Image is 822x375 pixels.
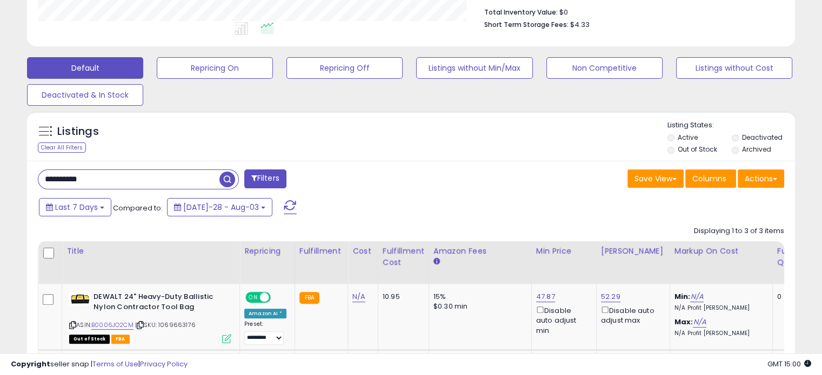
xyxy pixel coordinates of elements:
[299,246,343,257] div: Fulfillment
[11,359,188,370] div: seller snap | |
[244,246,290,257] div: Repricing
[536,246,592,257] div: Min Price
[484,5,776,18] li: $0
[416,57,532,79] button: Listings without Min/Max
[674,304,764,312] p: N/A Profit [PERSON_NAME]
[244,309,286,318] div: Amazon AI *
[244,321,286,345] div: Preset:
[690,291,703,302] a: N/A
[27,84,143,106] button: Deactivated & In Stock
[667,120,795,131] p: Listing States:
[676,57,792,79] button: Listings without Cost
[157,57,273,79] button: Repricing On
[69,292,91,305] img: 31CYofKPyXL._SL40_.jpg
[433,292,523,302] div: 15%
[269,293,286,302] span: OFF
[536,291,555,302] a: 47.87
[674,317,693,327] b: Max:
[383,292,420,302] div: 10.95
[627,169,684,188] button: Save View
[570,19,590,30] span: $4.33
[433,257,440,267] small: Amazon Fees.
[536,304,588,336] div: Disable auto adjust min
[777,246,814,268] div: Fulfillable Quantity
[69,292,231,342] div: ASIN:
[692,173,726,184] span: Columns
[601,304,661,325] div: Disable auto adjust max
[738,169,784,188] button: Actions
[183,202,259,213] span: [DATE]-28 - Aug-03
[383,246,424,268] div: Fulfillment Cost
[484,8,558,17] b: Total Inventory Value:
[57,124,99,139] h5: Listings
[674,330,764,337] p: N/A Profit [PERSON_NAME]
[55,202,98,213] span: Last 7 Days
[741,133,782,142] label: Deactivated
[244,169,286,188] button: Filters
[433,246,527,257] div: Amazon Fees
[140,359,188,369] a: Privacy Policy
[777,292,811,302] div: 0
[167,198,272,216] button: [DATE]-28 - Aug-03
[674,246,768,257] div: Markup on Cost
[484,20,569,29] b: Short Term Storage Fees:
[685,169,736,188] button: Columns
[39,198,111,216] button: Last 7 Days
[670,241,772,284] th: The percentage added to the cost of goods (COGS) that forms the calculator for Min & Max prices.
[352,291,365,302] a: N/A
[678,133,698,142] label: Active
[69,335,110,344] span: All listings that are currently out of stock and unavailable for purchase on Amazon
[693,317,706,328] a: N/A
[92,359,138,369] a: Terms of Use
[113,203,163,213] span: Compared to:
[694,226,784,236] div: Displaying 1 to 3 of 3 items
[674,291,691,302] b: Min:
[66,246,235,257] div: Title
[135,321,196,329] span: | SKU: 1069663176
[11,359,50,369] strong: Copyright
[767,359,811,369] span: 2025-08-11 15:00 GMT
[352,246,373,257] div: Cost
[286,57,403,79] button: Repricing Off
[91,321,133,330] a: B0006JO2CM
[678,145,717,154] label: Out of Stock
[299,292,319,304] small: FBA
[546,57,663,79] button: Non Competitive
[433,302,523,311] div: $0.30 min
[93,292,225,315] b: DEWALT 24" Heavy-Duty Ballistic Nylon Contractor Tool Bag
[601,291,620,302] a: 52.29
[741,145,771,154] label: Archived
[111,335,130,344] span: FBA
[38,142,86,153] div: Clear All Filters
[601,246,665,257] div: [PERSON_NAME]
[246,293,260,302] span: ON
[27,57,143,79] button: Default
